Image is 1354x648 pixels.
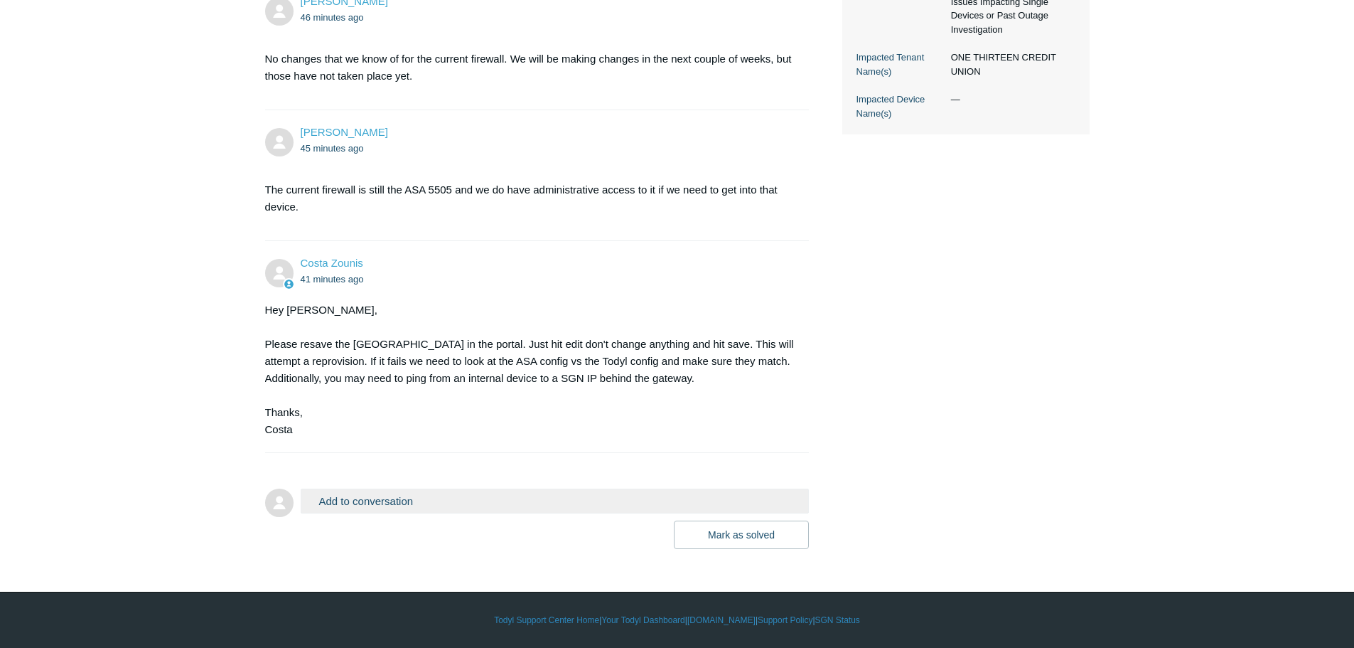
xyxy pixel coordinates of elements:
a: Your Todyl Dashboard [601,614,684,627]
dt: Impacted Device Name(s) [856,92,944,120]
time: 09/03/2025, 15:02 [301,274,364,285]
a: Support Policy [758,614,812,627]
dd: — [944,92,1075,107]
p: The current firewall is still the ASA 5505 and we do have administrative access to it if we need ... [265,181,795,216]
dt: Impacted Tenant Name(s) [856,51,944,78]
a: [DOMAIN_NAME] [687,614,756,627]
a: SGN Status [815,614,860,627]
a: Costa Zounis [301,257,363,269]
button: Mark as solved [674,521,809,549]
div: Hey [PERSON_NAME], Please resave the [GEOGRAPHIC_DATA] in the portal. Just hit edit don't change ... [265,302,795,438]
div: | | | | [265,614,1090,627]
time: 09/03/2025, 14:58 [301,143,364,154]
span: Matt Cholin [301,126,388,138]
p: No changes that we know of for the current firewall. We will be making changes in the next couple... [265,51,795,85]
a: [PERSON_NAME] [301,126,388,138]
button: Add to conversation [301,489,810,514]
dd: ONE THIRTEEN CREDIT UNION [944,51,1075,78]
a: Todyl Support Center Home [494,614,599,627]
time: 09/03/2025, 14:57 [301,12,364,23]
